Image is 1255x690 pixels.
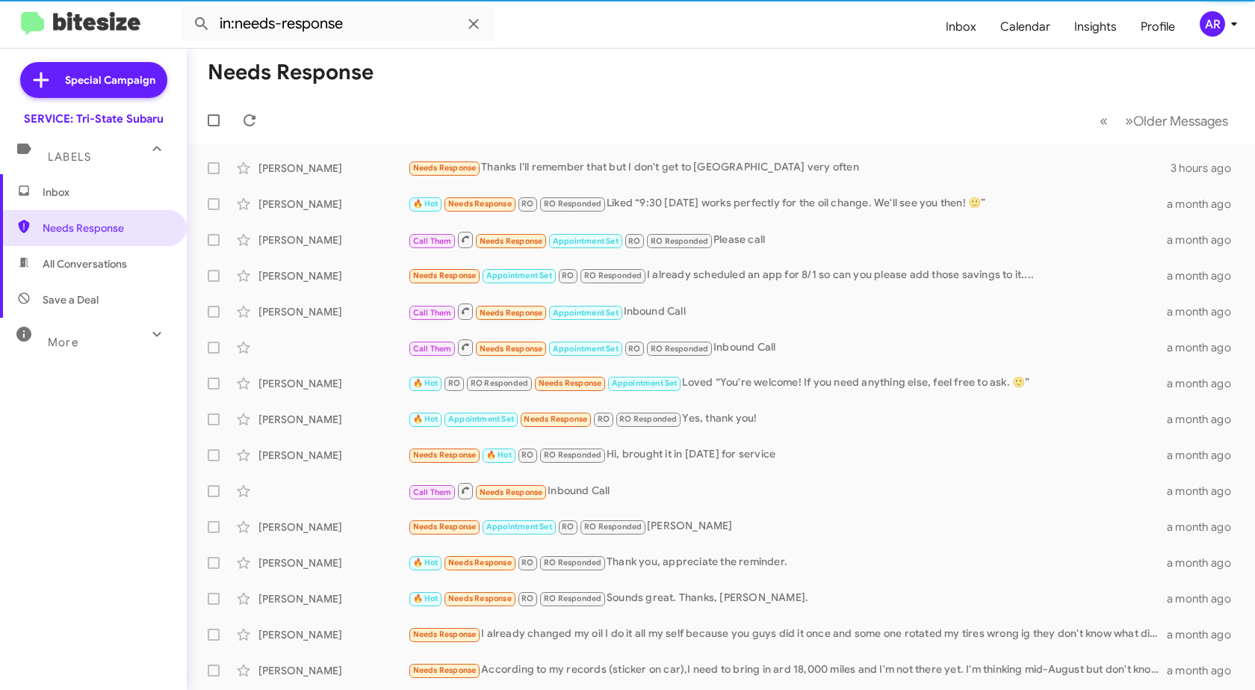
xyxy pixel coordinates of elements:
span: RO Responded [584,271,642,280]
span: Appointment Set [553,308,619,318]
span: Older Messages [1133,113,1228,129]
span: Inbox [43,185,170,200]
span: RO Responded [471,378,528,388]
div: a month ago [1167,412,1243,427]
div: Hi, brought it in [DATE] for service [408,446,1167,463]
span: RO [562,271,574,280]
span: Needs Response [413,522,477,532]
div: According to my records (sticker on car),I need to bring in ard 18,000 miles and I'm not there ye... [408,662,1167,679]
span: Needs Response [480,487,543,497]
span: Needs Response [413,665,477,675]
span: RO Responded [544,594,601,603]
span: RO [521,199,533,209]
span: Needs Response [448,558,512,567]
span: RO Responded [651,236,708,246]
span: Needs Response [413,629,477,639]
a: Calendar [988,5,1062,49]
span: Needs Response [524,414,587,424]
span: « [1100,111,1108,130]
div: [PERSON_NAME] [258,555,408,570]
div: [PERSON_NAME] [258,448,408,463]
div: Loved “You're welcome! If you need anything else, feel free to ask. 🙂” [408,375,1167,392]
span: Appointment Set [553,236,619,246]
span: Appointment Set [448,414,514,424]
span: Needs Response [480,344,543,354]
div: I already changed my oil I do it all my self because you guys did it once and some one rotated my... [408,626,1167,643]
a: Profile [1129,5,1187,49]
div: [PERSON_NAME] [408,518,1167,535]
span: Appointment Set [486,522,552,532]
div: a month ago [1167,268,1243,283]
div: [PERSON_NAME] [258,161,408,176]
div: [PERSON_NAME] [258,304,408,319]
div: 3 hours ago [1171,161,1243,176]
span: RO [562,522,574,532]
div: Thanks I'll remember that but I don't get to [GEOGRAPHIC_DATA] very often [408,159,1171,176]
div: Yes, thank you! [408,410,1167,428]
span: Needs Response [413,163,477,173]
div: [PERSON_NAME] [258,412,408,427]
div: a month ago [1167,304,1243,319]
div: Sounds great. Thanks, [PERSON_NAME]. [408,590,1167,607]
div: I already scheduled an app for 8/1 so can you please add those savings to it.... [408,267,1167,284]
div: Please call [408,230,1167,249]
div: [PERSON_NAME] [258,268,408,283]
div: a month ago [1167,197,1243,212]
span: Call Them [413,308,452,318]
div: a month ago [1167,448,1243,463]
div: Thank you, appreciate the reminder. [408,554,1167,571]
nav: Page navigation example [1091,105,1237,136]
div: a month ago [1167,376,1243,391]
span: » [1125,111,1133,130]
div: Inbound Call [408,338,1167,357]
a: Inbox [934,5,988,49]
div: a month ago [1167,627,1243,642]
span: Save a Deal [43,292,99,307]
div: [PERSON_NAME] [258,627,408,642]
div: SERVICE: Tri-State Subaru [24,111,164,126]
input: Search [181,6,495,42]
span: 🔥 Hot [413,594,439,603]
span: RO [521,558,533,567]
div: AR [1200,11,1225,37]
div: Liked “9:30 [DATE] works perfectly for the oil change. We'll see you then! 🙂” [408,195,1167,212]
a: Insights [1062,5,1129,49]
span: RO Responded [544,450,601,460]
button: Previous [1091,105,1117,136]
span: Needs Response [413,450,477,460]
div: [PERSON_NAME] [258,197,408,212]
span: Needs Response [539,378,602,388]
span: RO [628,236,640,246]
span: Needs Response [43,221,170,235]
span: More [48,336,78,349]
span: Needs Response [480,308,543,318]
span: RO Responded [584,522,642,532]
div: [PERSON_NAME] [258,376,408,391]
span: Special Campaign [65,73,155,87]
div: [PERSON_NAME] [258,591,408,606]
span: Needs Response [448,594,512,603]
span: Needs Response [413,271,477,280]
span: Call Them [413,487,452,497]
span: RO Responded [619,414,677,424]
span: All Conversations [43,256,127,271]
span: Needs Response [448,199,512,209]
span: RO [598,414,610,424]
div: [PERSON_NAME] [258,663,408,678]
span: RO [448,378,460,388]
div: a month ago [1167,591,1243,606]
span: 🔥 Hot [413,414,439,424]
button: Next [1116,105,1237,136]
span: Call Them [413,236,452,246]
h1: Needs Response [208,61,374,84]
span: RO [628,344,640,354]
span: 🔥 Hot [486,450,512,460]
div: a month ago [1167,484,1243,499]
span: Appointment Set [612,378,678,388]
span: Appointment Set [553,344,619,354]
div: a month ago [1167,520,1243,535]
